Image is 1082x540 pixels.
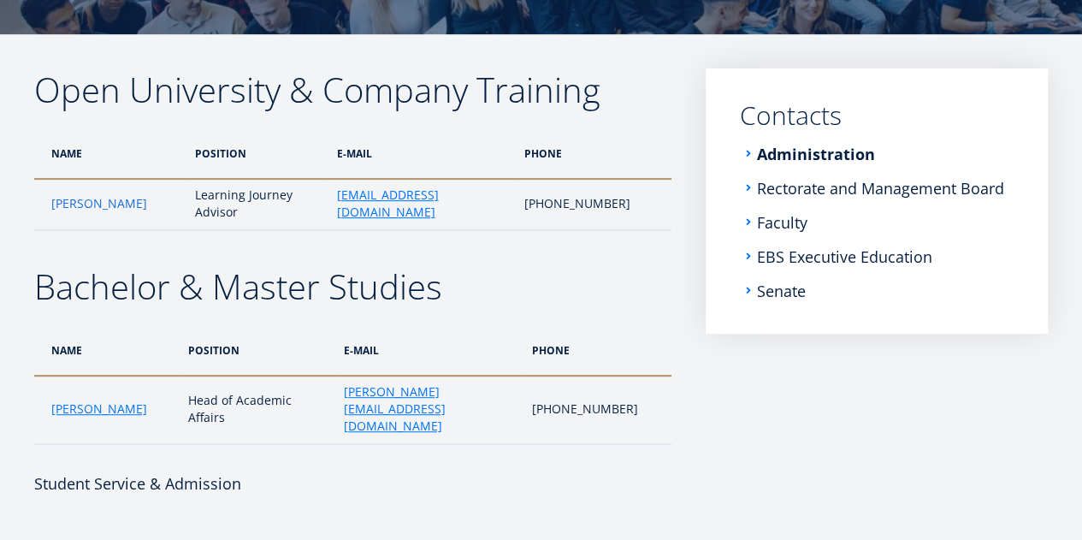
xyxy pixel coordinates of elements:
a: Senate [757,282,806,300]
a: [PERSON_NAME] [51,195,147,212]
h2: Open University & Company Training [34,68,671,111]
a: Administration [757,145,875,163]
th: PHONE [523,325,671,376]
th: POSITION [180,325,335,376]
a: [EMAIL_ADDRESS][DOMAIN_NAME] [336,187,506,221]
th: e-MAIL [328,128,515,179]
a: Contacts [740,103,1014,128]
td: [PHONE_NUMBER] [516,179,671,230]
td: Learning Journey Advisor [186,179,328,230]
th: e-MAIL [335,325,523,376]
h2: Bachelor & Master Studies [34,265,671,308]
th: NAME [34,325,180,376]
td: [PHONE_NUMBER] [523,376,671,444]
h4: Student Service & Admission [34,471,671,496]
th: NAME [34,128,186,179]
th: POSITION [186,128,328,179]
a: [PERSON_NAME] [51,401,147,418]
a: Faculty [757,214,807,231]
a: [PERSON_NAME][EMAIL_ADDRESS][DOMAIN_NAME] [344,383,515,435]
a: Rectorate and Management Board [757,180,1004,197]
a: EBS Executive Education [757,248,932,265]
th: PHONE [516,128,671,179]
td: Head of Academic Affairs [180,376,335,444]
